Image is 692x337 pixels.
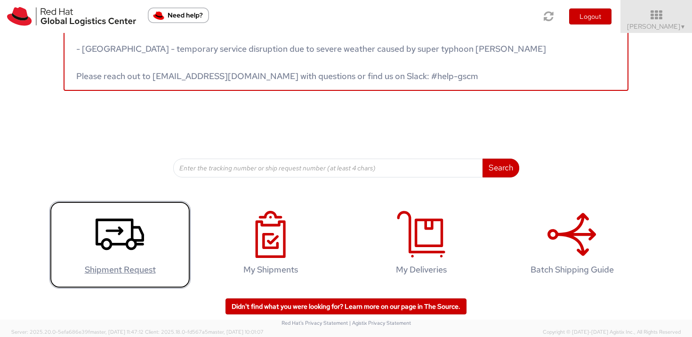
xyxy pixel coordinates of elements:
a: Shipment Request [49,201,191,289]
span: Copyright © [DATE]-[DATE] Agistix Inc., All Rights Reserved [543,329,681,336]
a: Service disruptions - [GEOGRAPHIC_DATA] - temporary service disruption due to severe weather caus... [64,15,628,91]
a: | Agistix Privacy Statement [349,320,411,326]
h4: Batch Shipping Guide [511,265,633,274]
span: [PERSON_NAME] [627,22,686,31]
span: - [GEOGRAPHIC_DATA] - temporary service disruption due to severe weather caused by super typhoon ... [76,43,546,81]
span: master, [DATE] 11:47:12 [90,329,144,335]
a: My Shipments [200,201,341,289]
a: Batch Shipping Guide [501,201,643,289]
h4: Shipment Request [59,265,181,274]
input: Enter the tracking number or ship request number (at least 4 chars) [173,159,483,177]
h4: My Deliveries [361,265,482,274]
span: master, [DATE] 10:01:07 [208,329,264,335]
span: Server: 2025.20.0-5efa686e39f [11,329,144,335]
span: Client: 2025.18.0-fd567a5 [145,329,264,335]
img: rh-logistics-00dfa346123c4ec078e1.svg [7,7,136,26]
span: ▼ [680,23,686,31]
h4: My Shipments [210,265,331,274]
a: My Deliveries [351,201,492,289]
h5: Service disruptions [76,23,616,33]
a: Red Hat's Privacy Statement [282,320,348,326]
button: Need help? [148,8,209,23]
button: Logout [569,8,612,24]
button: Search [483,159,519,177]
a: Didn't find what you were looking for? Learn more on our page in The Source. [225,298,467,314]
